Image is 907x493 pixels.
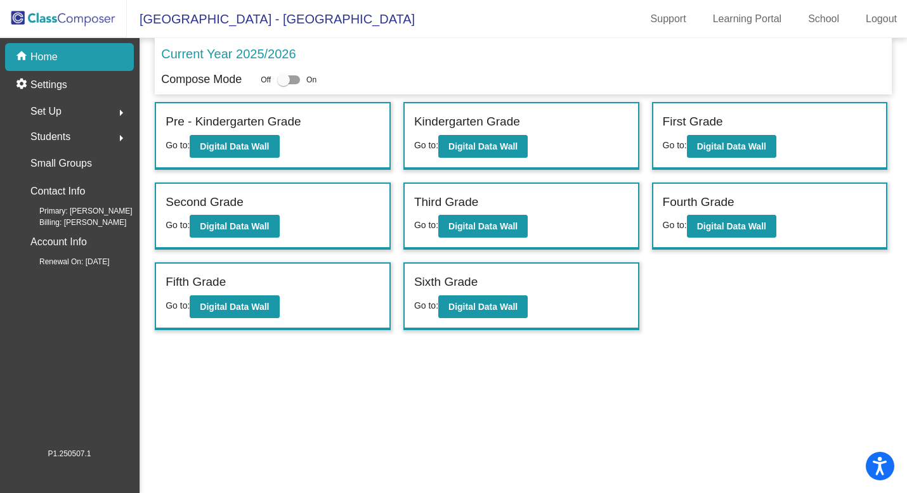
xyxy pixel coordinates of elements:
[19,256,109,267] span: Renewal On: [DATE]
[448,221,518,231] b: Digital Data Wall
[663,140,687,150] span: Go to:
[30,182,85,200] p: Contact Info
[166,113,301,131] label: Pre - Kindergarten Grade
[414,113,520,131] label: Kindergarten Grade
[161,44,296,63] p: Current Year 2025/2026
[30,77,67,93] p: Settings
[166,193,244,212] label: Second Grade
[697,221,766,231] b: Digital Data Wall
[15,49,30,65] mat-icon: home
[261,74,271,86] span: Off
[798,9,849,29] a: School
[663,193,734,212] label: Fourth Grade
[200,141,269,151] b: Digital Data Wall
[414,193,478,212] label: Third Grade
[438,215,528,238] button: Digital Data Wall
[200,221,269,231] b: Digital Data Wall
[19,217,126,228] span: Billing: [PERSON_NAME]
[127,9,415,29] span: [GEOGRAPHIC_DATA] - [GEOGRAPHIC_DATA]
[663,113,723,131] label: First Grade
[414,220,438,230] span: Go to:
[190,295,279,318] button: Digital Data Wall
[190,135,279,158] button: Digital Data Wall
[114,105,129,120] mat-icon: arrow_right
[30,128,70,146] span: Students
[697,141,766,151] b: Digital Data Wall
[166,300,190,311] span: Go to:
[166,140,190,150] span: Go to:
[306,74,316,86] span: On
[161,71,242,88] p: Compose Mode
[414,140,438,150] span: Go to:
[30,49,58,65] p: Home
[30,103,62,120] span: Set Up
[687,135,776,158] button: Digital Data Wall
[663,220,687,230] span: Go to:
[438,135,528,158] button: Digital Data Wall
[703,9,792,29] a: Learning Portal
[448,141,518,151] b: Digital Data Wall
[438,295,528,318] button: Digital Data Wall
[414,273,478,291] label: Sixth Grade
[30,155,92,172] p: Small Groups
[19,205,133,217] span: Primary: [PERSON_NAME]
[166,273,226,291] label: Fifth Grade
[641,9,696,29] a: Support
[414,300,438,311] span: Go to:
[30,233,87,251] p: Account Info
[200,302,269,312] b: Digital Data Wall
[166,220,190,230] span: Go to:
[687,215,776,238] button: Digital Data Wall
[114,131,129,146] mat-icon: arrow_right
[856,9,907,29] a: Logout
[448,302,518,312] b: Digital Data Wall
[190,215,279,238] button: Digital Data Wall
[15,77,30,93] mat-icon: settings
